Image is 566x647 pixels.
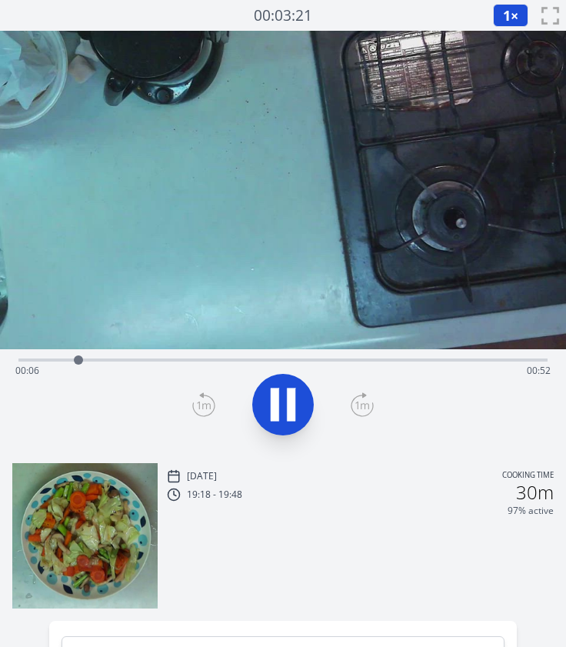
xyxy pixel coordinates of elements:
[187,489,242,501] p: 19:18 - 19:48
[12,463,158,609] img: 250826101900_thumb.jpeg
[254,5,312,27] a: 00:03:21
[187,470,217,482] p: [DATE]
[503,6,511,25] span: 1
[508,505,554,517] p: 97% active
[516,483,554,502] h2: 30m
[502,469,554,483] p: Cooking time
[493,4,528,27] button: 1×
[527,364,551,377] span: 00:52
[15,364,39,377] span: 00:06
